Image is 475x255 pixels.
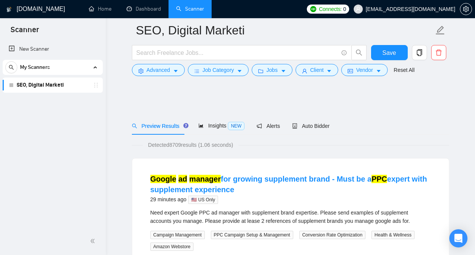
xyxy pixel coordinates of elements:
span: Scanner [5,24,45,40]
span: setting [138,68,144,74]
button: delete [431,45,446,60]
img: upwork-logo.png [310,6,316,12]
span: area-chart [198,123,204,128]
span: edit [435,25,445,35]
span: caret-down [281,68,286,74]
a: SEO, Digital Marketi [17,78,88,93]
img: logo [6,3,12,16]
span: Connects: [319,5,342,13]
span: Alerts [257,123,280,129]
div: Tooltip anchor [183,122,189,129]
mark: PPC [371,175,387,183]
span: Advanced [147,66,170,74]
a: Reset All [394,66,415,74]
span: folder [258,68,263,74]
div: Need expert Google PPC ad manager with supplement brand expertise. Please send examples of supple... [150,208,431,225]
span: Client [310,66,324,74]
span: My Scanners [20,60,50,75]
button: Save [371,45,408,60]
span: Preview Results [132,123,186,129]
div: Open Intercom Messenger [449,229,467,247]
a: Google ad managerfor growing supplement brand - Must be aPPCexpert with supplement experience [150,175,427,194]
button: search [5,61,17,73]
mark: ad [178,175,187,183]
span: Conversion Rate Optimization [299,231,365,239]
span: caret-down [173,68,178,74]
span: search [352,49,366,56]
div: 29 minutes ago [150,195,431,204]
span: copy [412,49,427,56]
span: Auto Bidder [292,123,330,129]
span: user [356,6,361,12]
input: Search Freelance Jobs... [136,48,338,58]
span: Jobs [266,66,278,74]
a: setting [460,6,472,12]
span: search [132,123,137,129]
button: idcardVendorcaret-down [341,64,387,76]
a: New Scanner [9,42,97,57]
span: Campaign Management [150,231,205,239]
li: My Scanners [3,60,103,93]
button: search [351,45,367,60]
span: robot [292,123,297,129]
button: setting [460,3,472,15]
span: Save [382,48,396,58]
span: caret-down [237,68,242,74]
button: settingAdvancedcaret-down [132,64,185,76]
span: bars [194,68,200,74]
a: homeHome [89,6,111,12]
span: idcard [348,68,353,74]
button: copy [412,45,427,60]
span: caret-down [326,68,332,74]
span: PPC Campaign Setup & Management [211,231,293,239]
span: caret-down [376,68,381,74]
span: Health & Wellness [371,231,415,239]
li: New Scanner [3,42,103,57]
span: search [6,65,17,70]
span: notification [257,123,262,129]
span: 0 [343,5,346,13]
span: double-left [90,237,97,245]
mark: Google [150,175,176,183]
span: user [302,68,307,74]
span: Insights [198,123,244,129]
button: barsJob Categorycaret-down [188,64,249,76]
span: Job Category [203,66,234,74]
span: Vendor [356,66,373,74]
button: userClientcaret-down [296,64,339,76]
span: holder [93,82,99,88]
input: Scanner name... [136,21,434,40]
span: delete [432,49,446,56]
span: NEW [228,122,244,130]
span: Amazon Webstore [150,243,194,251]
span: Detected 8709 results (1.06 seconds) [143,141,238,149]
a: searchScanner [176,6,204,12]
mark: manager [189,175,221,183]
a: dashboardDashboard [127,6,161,12]
span: info-circle [342,50,347,55]
span: 🇺🇸 US Only [188,196,218,204]
button: folderJobscaret-down [252,64,292,76]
